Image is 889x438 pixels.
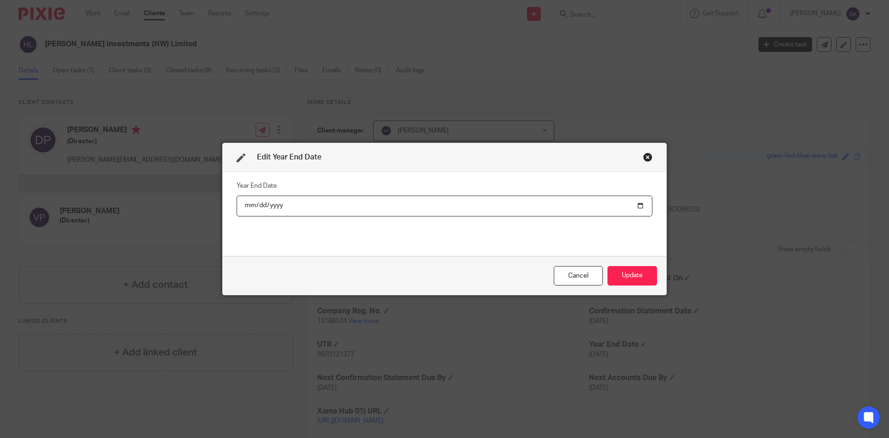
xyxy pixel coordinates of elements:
[237,196,652,216] input: YYYY-MM-DD
[257,153,321,161] span: Edit Year End Date
[554,266,603,286] div: Close this dialog window
[607,266,657,286] button: Update
[643,152,652,162] div: Close this dialog window
[237,181,277,190] label: Year End Date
